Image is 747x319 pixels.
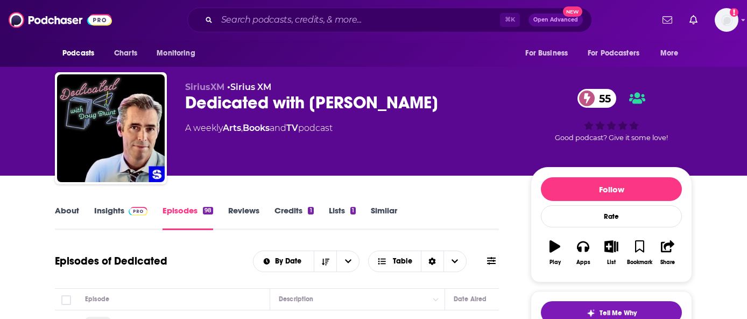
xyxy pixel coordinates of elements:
[241,123,243,133] span: ,
[253,258,314,265] button: open menu
[94,205,147,230] a: InsightsPodchaser Pro
[541,177,682,201] button: Follow
[107,43,144,64] a: Charts
[336,251,359,272] button: open menu
[625,233,653,272] button: Bookmark
[314,251,336,272] button: Sort Direction
[421,251,443,272] div: Sort Direction
[715,8,738,32] img: User Profile
[576,259,590,266] div: Apps
[588,46,639,61] span: For Podcasters
[114,46,137,61] span: Charts
[185,122,333,135] div: A weekly podcast
[528,13,583,26] button: Open AdvancedNew
[157,46,195,61] span: Monitoring
[253,251,360,272] h2: Choose List sort
[286,123,298,133] a: TV
[230,82,271,92] a: Sirius XM
[227,82,271,92] span: •
[243,123,270,133] a: Books
[533,17,578,23] span: Open Advanced
[555,134,668,142] span: Good podcast? Give it some love!
[730,8,738,17] svg: Add a profile image
[308,207,313,214] div: 1
[274,205,313,230] a: Credits1
[55,254,167,268] h1: Episodes of Dedicated
[600,309,637,317] span: Tell Me Why
[275,258,305,265] span: By Date
[371,205,397,230] a: Similar
[350,207,356,214] div: 1
[577,89,616,108] a: 55
[563,6,582,17] span: New
[223,123,241,133] a: Arts
[149,43,209,64] button: open menu
[715,8,738,32] span: Logged in as isabellaN
[653,43,692,64] button: open menu
[541,205,682,227] div: Rate
[607,259,616,266] div: List
[660,259,675,266] div: Share
[581,43,655,64] button: open menu
[715,8,738,32] button: Show profile menu
[55,43,108,64] button: open menu
[525,46,568,61] span: For Business
[500,13,520,27] span: ⌘ K
[228,205,259,230] a: Reviews
[163,205,213,230] a: Episodes98
[279,293,313,306] div: Description
[185,82,224,92] span: SiriusXM
[588,89,616,108] span: 55
[57,74,165,182] img: Dedicated with Doug Brunt
[569,233,597,272] button: Apps
[660,46,679,61] span: More
[541,233,569,272] button: Play
[658,11,676,29] a: Show notifications dropdown
[393,258,412,265] span: Table
[187,8,592,32] div: Search podcasts, credits, & more...
[270,123,286,133] span: and
[587,309,595,317] img: tell me why sparkle
[429,293,442,306] button: Column Actions
[62,46,94,61] span: Podcasts
[597,233,625,272] button: List
[654,233,682,272] button: Share
[627,259,652,266] div: Bookmark
[203,207,213,214] div: 98
[217,11,500,29] input: Search podcasts, credits, & more...
[549,259,561,266] div: Play
[85,293,109,306] div: Episode
[531,82,692,149] div: 55Good podcast? Give it some love!
[518,43,581,64] button: open menu
[55,205,79,230] a: About
[9,10,112,30] img: Podchaser - Follow, Share and Rate Podcasts
[129,207,147,216] img: Podchaser Pro
[368,251,467,272] button: Choose View
[685,11,702,29] a: Show notifications dropdown
[454,293,487,306] div: Date Aired
[329,205,356,230] a: Lists1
